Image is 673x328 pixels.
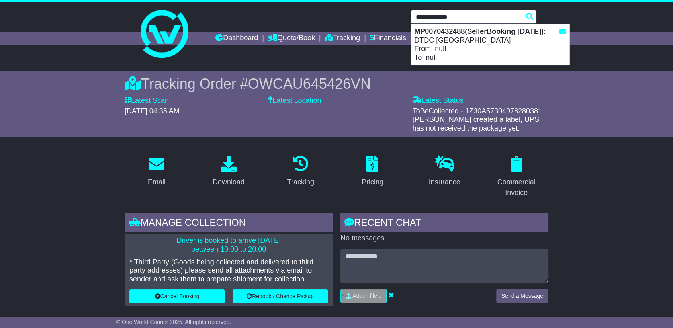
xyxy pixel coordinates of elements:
div: Tracking Order # [125,75,548,92]
span: OWCAU645426VN [248,76,371,92]
div: Insurance [428,177,460,187]
a: Commercial Invoice [484,153,548,201]
div: Pricing [362,177,383,187]
a: Tracking [282,153,319,190]
label: Latest Status [413,96,464,105]
div: Manage collection [125,213,333,234]
a: Tracking [325,32,360,45]
button: Send a Message [496,289,548,303]
div: Email [148,177,166,187]
div: Tracking [287,177,314,187]
span: © One World Courier 2025. All rights reserved. [116,319,231,325]
div: Download [213,177,245,187]
p: No messages [340,234,548,243]
a: Download [207,153,250,190]
a: Insurance [423,153,465,190]
div: : DTDC [GEOGRAPHIC_DATA] From: null To: null [411,24,569,65]
p: * Third Party (Goods being collected and delivered to third party addresses) please send all atta... [129,258,328,284]
a: Financials [370,32,406,45]
div: Commercial Invoice [489,177,543,198]
a: Pricing [356,153,389,190]
a: Quote/Book [268,32,315,45]
a: Email [143,153,171,190]
span: [DATE] 04:35 AM [125,107,180,115]
a: Dashboard [215,32,258,45]
p: Driver is booked to arrive [DATE] between 10:00 to 20:00 [129,236,328,254]
div: RECENT CHAT [340,213,548,234]
strong: MP0070432488(SellerBooking [DATE]) [414,27,544,35]
label: Latest Scan [125,96,169,105]
button: Cancel Booking [129,289,225,303]
button: Rebook / Change Pickup [233,289,328,303]
label: Latest Location [268,96,321,105]
span: ToBeCollected - 1Z30A5730497828038: [PERSON_NAME] created a label, UPS has not received the packa... [413,107,540,132]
